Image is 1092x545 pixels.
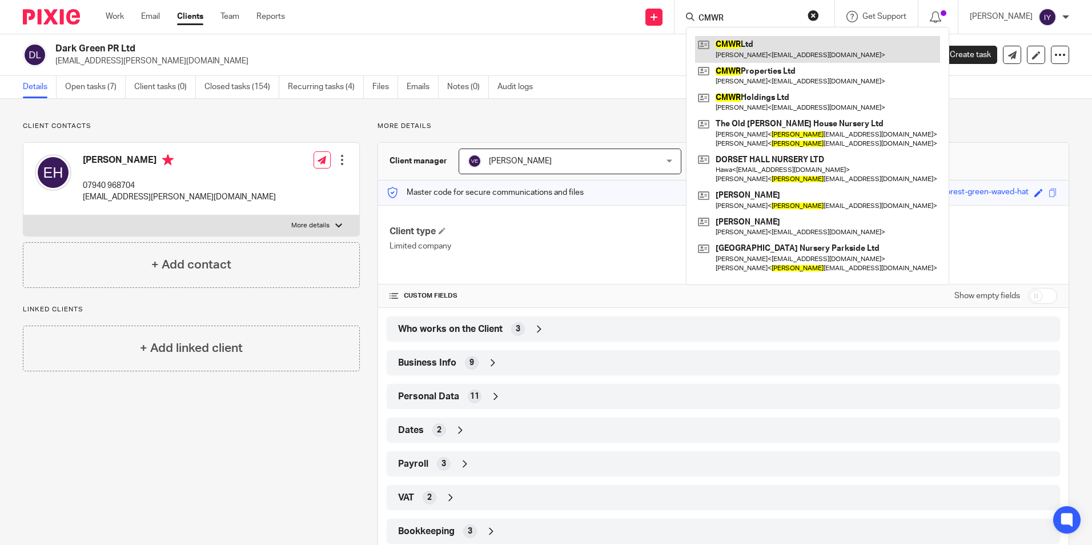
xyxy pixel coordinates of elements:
a: Open tasks (7) [65,76,126,98]
span: 3 [516,323,520,335]
a: Work [106,11,124,22]
a: Recurring tasks (4) [288,76,364,98]
span: 9 [469,357,474,368]
a: Clients [177,11,203,22]
img: svg%3E [1038,8,1057,26]
input: Search [697,14,800,24]
a: Team [220,11,239,22]
span: Get Support [862,13,906,21]
a: Files [372,76,398,98]
a: Create task [931,46,997,64]
p: [PERSON_NAME] [970,11,1033,22]
img: svg%3E [468,154,481,168]
img: Pixie [23,9,80,25]
img: svg%3E [23,43,47,67]
span: 11 [470,391,479,402]
p: More details [291,221,330,230]
a: Notes (0) [447,76,489,98]
span: VAT [398,492,414,504]
p: [EMAIL_ADDRESS][PERSON_NAME][DOMAIN_NAME] [55,55,914,67]
a: Emails [407,76,439,98]
span: 3 [441,458,446,470]
a: Reports [256,11,285,22]
a: Audit logs [497,76,541,98]
h3: Client manager [390,155,447,167]
h4: + Add contact [151,256,231,274]
h4: + Add linked client [140,339,243,357]
i: Primary [162,154,174,166]
span: Who works on the Client [398,323,503,335]
span: Bookkeeping [398,526,455,538]
p: [EMAIL_ADDRESS][PERSON_NAME][DOMAIN_NAME] [83,191,276,203]
span: Payroll [398,458,428,470]
a: Email [141,11,160,22]
img: svg%3E [35,154,71,191]
div: ultimate-forest-green-waved-hat [911,186,1029,199]
label: Show empty fields [954,290,1020,302]
a: Closed tasks (154) [204,76,279,98]
span: Personal Data [398,391,459,403]
h4: CUSTOM FIELDS [390,291,723,300]
a: Client tasks (0) [134,76,196,98]
p: 07940 968704 [83,180,276,191]
span: 3 [468,526,472,537]
button: Clear [808,10,819,21]
p: Client contacts [23,122,360,131]
p: Limited company [390,241,723,252]
span: 2 [437,424,441,436]
h2: Dark Green PR Ltd [55,43,742,55]
p: Master code for secure communications and files [387,187,584,198]
h4: [PERSON_NAME] [83,154,276,169]
a: Details [23,76,57,98]
p: Linked clients [23,305,360,314]
span: [PERSON_NAME] [489,157,552,165]
span: Dates [398,424,424,436]
p: More details [378,122,1069,131]
span: 2 [427,492,432,503]
span: Business Info [398,357,456,369]
h4: Client type [390,226,723,238]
